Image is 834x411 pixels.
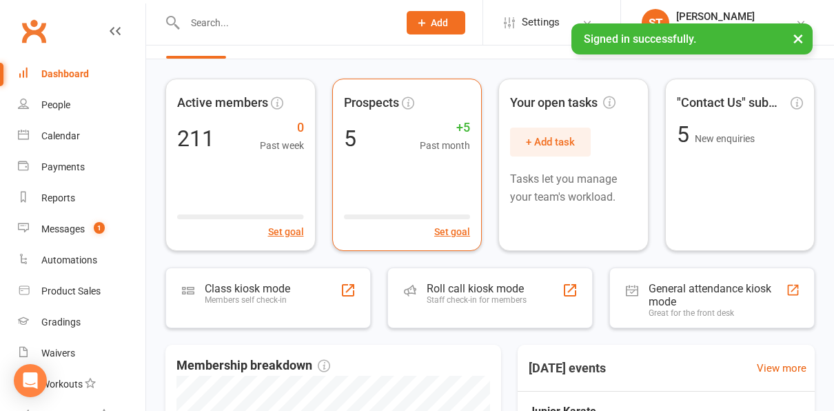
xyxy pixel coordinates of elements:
div: Staff check-in for members [427,295,527,305]
div: Open Intercom Messenger [14,364,47,397]
a: View more [757,360,806,377]
div: Reports [41,192,75,203]
a: Gradings [18,307,145,338]
button: Set goal [434,224,470,239]
div: Class kiosk mode [205,282,290,295]
div: 211 [177,128,214,150]
div: Waivers [41,348,75,359]
div: Roll call kiosk mode [427,282,527,295]
span: +5 [420,118,470,138]
a: Messages 1 [18,214,145,245]
div: Members self check-in [205,295,290,305]
span: Your open tasks [510,93,616,113]
div: Calendar [41,130,80,141]
a: Calendar [18,121,145,152]
span: Prospects [344,93,399,113]
span: Settings [522,7,560,38]
div: People [41,99,70,110]
span: Past week [260,138,304,153]
button: Add [407,11,465,34]
a: Reports [18,183,145,214]
span: 5 [677,121,695,148]
a: Waivers [18,338,145,369]
a: Product Sales [18,276,145,307]
div: Payments [41,161,85,172]
div: 5 [344,128,356,150]
span: Active members [177,93,268,113]
div: Automations [41,254,97,265]
span: 1 [94,222,105,234]
div: Ettingshausens Martial Arts [676,23,795,35]
span: "Contact Us" submissions [677,93,789,113]
div: [PERSON_NAME] [676,10,795,23]
div: General attendance kiosk mode [649,282,786,308]
div: Great for the front desk [649,308,786,318]
a: Dashboard [18,59,145,90]
div: Gradings [41,317,81,328]
h3: [DATE] events [518,356,617,381]
span: New enquiries [695,133,755,144]
button: × [786,23,811,53]
p: Tasks let you manage your team's workload. [510,170,637,205]
a: Workouts [18,369,145,400]
button: Set goal [268,224,304,239]
div: ST [642,9,669,37]
a: Payments [18,152,145,183]
a: Automations [18,245,145,276]
div: Workouts [41,379,83,390]
div: Product Sales [41,285,101,297]
span: Past month [420,138,470,153]
span: Signed in successfully. [584,32,696,46]
input: Search... [181,13,389,32]
div: Messages [41,223,85,234]
span: Add [431,17,448,28]
button: + Add task [510,128,591,157]
span: 0 [260,118,304,138]
a: People [18,90,145,121]
span: Membership breakdown [176,356,330,376]
a: Clubworx [17,14,51,48]
div: Dashboard [41,68,89,79]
